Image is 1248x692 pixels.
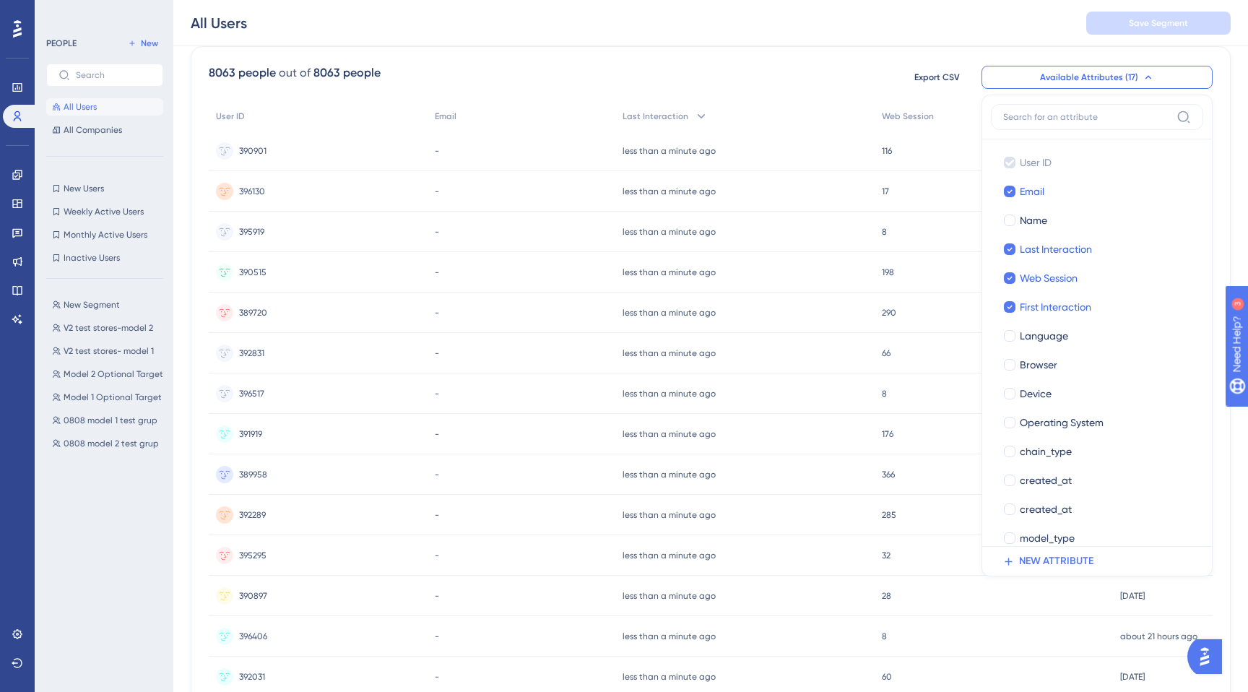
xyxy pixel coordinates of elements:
time: less than a minute ago [623,186,716,196]
button: Weekly Active Users [46,203,163,220]
time: less than a minute ago [623,146,716,156]
button: Model 2 Optional Target [46,366,172,383]
span: - [435,671,439,683]
span: Need Help? [34,4,90,21]
span: 392831 [239,347,264,359]
span: 392289 [239,509,266,521]
span: 28 [882,590,891,602]
div: PEOPLE [46,38,77,49]
button: V2 test stores- model 1 [46,342,172,360]
span: 390897 [239,590,267,602]
span: chain_type [1020,443,1072,460]
span: Email [435,111,456,122]
span: 176 [882,428,893,440]
span: 391919 [239,428,262,440]
time: less than a minute ago [623,308,716,318]
span: Last Interaction [623,111,688,122]
span: Model 1 Optional Target [64,392,162,403]
span: - [435,631,439,642]
button: Save Segment [1086,12,1231,35]
span: 285 [882,509,896,521]
span: - [435,186,439,197]
span: Operating System [1020,414,1104,431]
time: less than a minute ago [623,510,716,520]
time: less than a minute ago [623,389,716,399]
span: Web Session [1020,269,1078,287]
span: 198 [882,267,894,278]
button: All Users [46,98,163,116]
span: - [435,550,439,561]
span: Language [1020,327,1068,345]
span: - [435,469,439,480]
iframe: UserGuiding AI Assistant Launcher [1187,635,1231,678]
span: New [141,38,158,49]
span: Model 2 Optional Target [64,368,163,380]
time: less than a minute ago [623,631,716,641]
span: NEW ATTRIBUTE [1019,553,1093,570]
span: - [435,428,439,440]
button: Inactive Users [46,249,163,267]
span: 396130 [239,186,265,197]
time: less than a minute ago [623,672,716,682]
div: 3 [100,7,105,19]
span: All Users [64,101,97,113]
time: [DATE] [1120,591,1145,601]
span: 396517 [239,388,264,399]
div: 8063 people [209,64,276,82]
button: Model 1 Optional Target [46,389,172,406]
span: Save Segment [1129,17,1188,29]
button: All Companies [46,121,163,139]
input: Search [76,70,151,80]
span: - [435,347,439,359]
span: - [435,388,439,399]
button: V2 test stores-model 2 [46,319,172,337]
div: All Users [191,13,247,33]
span: 17 [882,186,889,197]
span: 116 [882,145,892,157]
span: - [435,590,439,602]
time: less than a minute ago [623,267,716,277]
span: 395295 [239,550,266,561]
span: Device [1020,385,1052,402]
button: Available Attributes (17) [981,66,1213,89]
time: about 21 hours ago [1120,631,1197,641]
span: New Users [64,183,104,194]
span: Available Attributes (17) [1040,72,1138,83]
button: NEW ATTRIBUTE [991,547,1212,576]
span: 8 [882,388,887,399]
input: Search for an attribute [1003,111,1171,123]
button: New Users [46,180,163,197]
span: - [435,307,439,319]
span: Web Session [882,111,934,122]
span: All Companies [64,124,122,136]
span: New Segment [64,299,120,311]
span: 8 [882,631,887,642]
span: 32 [882,550,890,561]
span: 8 [882,226,887,238]
span: 0808 model 1 test grup [64,415,157,426]
span: created_at [1020,472,1072,489]
span: Browser [1020,356,1057,373]
span: Name [1020,212,1047,229]
span: - [435,267,439,278]
span: 366 [882,469,895,480]
span: 66 [882,347,890,359]
span: Export CSV [914,72,960,83]
span: 390515 [239,267,266,278]
span: 395919 [239,226,264,238]
time: less than a minute ago [623,348,716,358]
span: User ID [216,111,245,122]
span: 290 [882,307,896,319]
span: 390901 [239,145,266,157]
button: New [123,35,163,52]
time: less than a minute ago [623,470,716,480]
div: 8063 people [313,64,381,82]
time: less than a minute ago [623,429,716,439]
time: less than a minute ago [623,227,716,237]
span: Monthly Active Users [64,229,147,241]
time: [DATE] [1120,672,1145,682]
button: 0808 model 2 test grup [46,435,172,452]
span: 389720 [239,307,267,319]
span: Weekly Active Users [64,206,144,217]
span: Inactive Users [64,252,120,264]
